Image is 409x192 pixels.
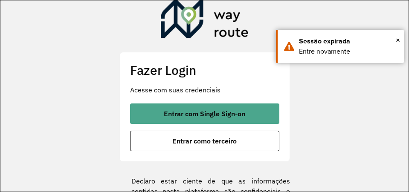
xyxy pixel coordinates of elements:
[164,110,245,117] span: Entrar com Single Sign-on
[299,36,397,46] div: Sessão expirada
[396,34,400,46] span: ×
[130,131,279,151] button: button
[130,85,279,95] p: Acesse com suas credenciais
[130,103,279,124] button: button
[130,63,279,78] h2: Fazer Login
[299,46,397,57] div: Entre novamente
[396,34,400,46] button: Close
[172,138,237,144] span: Entrar como terceiro
[161,0,249,41] img: Roteirizador AmbevTech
